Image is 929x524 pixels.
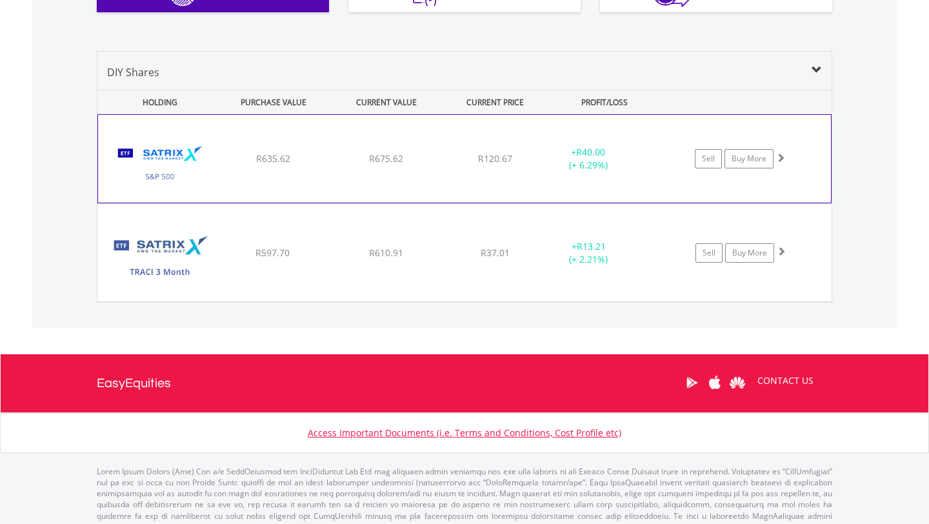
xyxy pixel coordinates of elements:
span: R13.21 [577,240,606,252]
img: TFSA.STX500.png [105,131,215,199]
div: + (+ 2.21%) [540,240,637,266]
a: CONTACT US [748,363,823,399]
span: DIY Shares [107,65,159,79]
div: HOLDING [98,90,215,114]
a: Huawei [726,363,748,403]
img: TFSA.STXTRA.png [104,220,215,297]
span: R40.00 [576,146,605,158]
div: + (+ 6.29%) [540,146,637,172]
span: R37.01 [481,247,510,259]
a: Apple [703,363,726,403]
div: CURRENT PRICE [444,90,546,114]
div: PURCHASE VALUE [218,90,328,114]
span: R597.70 [255,247,290,259]
div: PROFIT/LOSS [549,90,659,114]
span: R675.62 [369,152,403,165]
div: CURRENT VALUE [331,90,441,114]
a: Sell [695,149,722,168]
span: R120.67 [478,152,512,165]
span: R610.91 [369,247,403,259]
a: Access Important Documents (i.e. Terms and Conditions, Cost Profile etc) [308,427,621,439]
span: R635.62 [256,152,290,165]
a: Google Play [681,363,703,403]
a: Sell [695,243,723,263]
a: Buy More [725,243,774,263]
a: EasyEquities [97,354,171,412]
a: Buy More [724,149,774,168]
